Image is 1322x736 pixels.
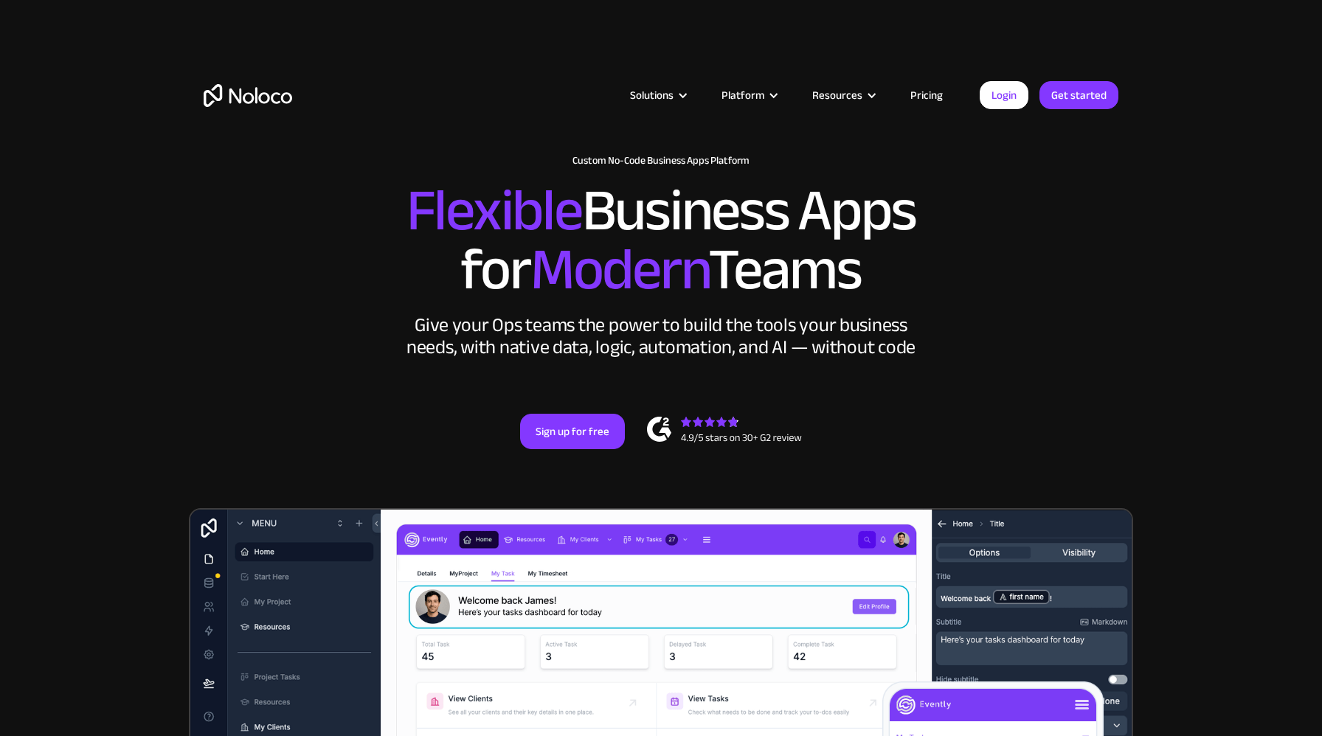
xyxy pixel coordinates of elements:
div: Solutions [630,86,674,105]
a: home [204,84,292,107]
a: Pricing [892,86,961,105]
div: Give your Ops teams the power to build the tools your business needs, with native data, logic, au... [403,314,919,358]
div: Resources [812,86,862,105]
h2: Business Apps for Teams [204,181,1118,299]
a: Get started [1039,81,1118,109]
div: Platform [703,86,794,105]
div: Platform [721,86,764,105]
div: Solutions [612,86,703,105]
span: Modern [530,215,708,324]
a: Sign up for free [520,414,625,449]
a: Login [980,81,1028,109]
div: Resources [794,86,892,105]
span: Flexible [406,156,582,265]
